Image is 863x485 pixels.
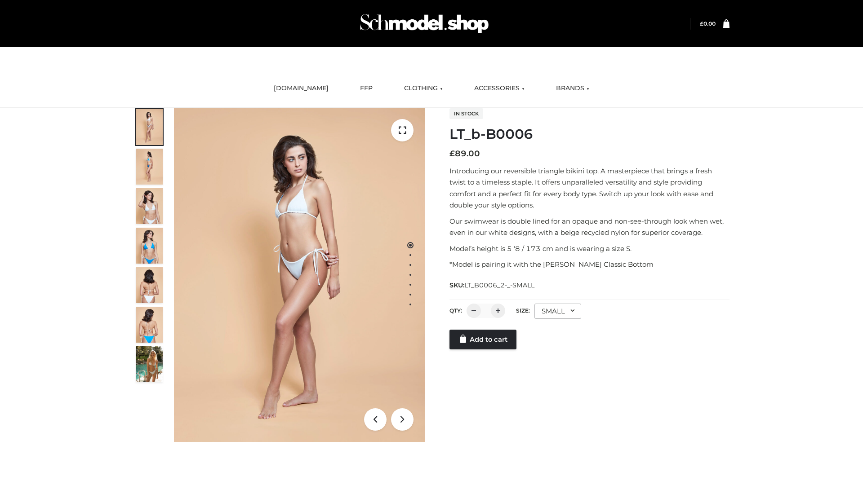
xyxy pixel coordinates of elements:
a: CLOTHING [397,79,449,98]
a: ACCESSORIES [467,79,531,98]
span: SKU: [449,280,535,291]
label: Size: [516,307,530,314]
img: ArielClassicBikiniTop_CloudNine_AzureSky_OW114ECO_1-scaled.jpg [136,109,163,145]
img: ArielClassicBikiniTop_CloudNine_AzureSky_OW114ECO_4-scaled.jpg [136,228,163,264]
bdi: 0.00 [700,20,716,27]
bdi: 89.00 [449,149,480,159]
img: ArielClassicBikiniTop_CloudNine_AzureSky_OW114ECO_1 [174,108,425,442]
a: [DOMAIN_NAME] [267,79,335,98]
a: £0.00 [700,20,716,27]
p: Model’s height is 5 ‘8 / 173 cm and is wearing a size S. [449,243,730,255]
img: ArielClassicBikiniTop_CloudNine_AzureSky_OW114ECO_8-scaled.jpg [136,307,163,343]
img: Arieltop_CloudNine_AzureSky2.jpg [136,346,163,382]
span: £ [700,20,703,27]
img: ArielClassicBikiniTop_CloudNine_AzureSky_OW114ECO_2-scaled.jpg [136,149,163,185]
p: Our swimwear is double lined for an opaque and non-see-through look when wet, even in our white d... [449,216,730,238]
a: FFP [353,79,379,98]
a: BRANDS [549,79,596,98]
span: In stock [449,108,483,119]
label: QTY: [449,307,462,314]
a: Add to cart [449,330,516,349]
p: *Model is pairing it with the [PERSON_NAME] Classic Bottom [449,259,730,270]
h1: LT_b-B0006 [449,126,730,142]
div: SMALL [534,304,581,319]
img: ArielClassicBikiniTop_CloudNine_AzureSky_OW114ECO_7-scaled.jpg [136,267,163,303]
p: Introducing our reversible triangle bikini top. A masterpiece that brings a fresh twist to a time... [449,165,730,211]
img: Schmodel Admin 964 [357,6,492,41]
img: ArielClassicBikiniTop_CloudNine_AzureSky_OW114ECO_3-scaled.jpg [136,188,163,224]
span: £ [449,149,455,159]
span: LT_B0006_2-_-SMALL [464,281,534,289]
